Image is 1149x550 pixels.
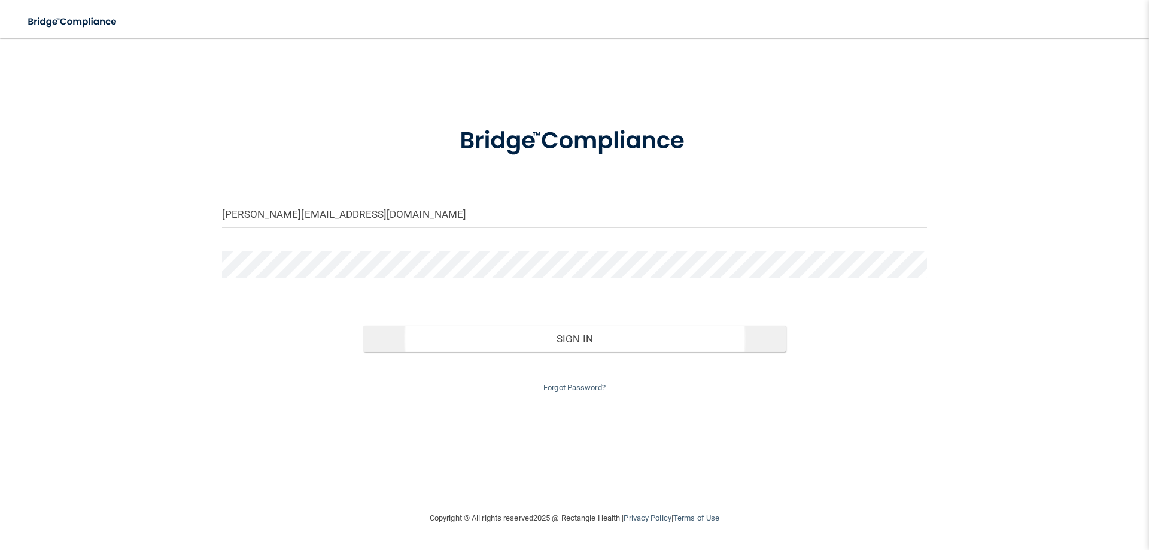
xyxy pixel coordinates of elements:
a: Terms of Use [673,513,719,522]
iframe: Drift Widget Chat Controller [942,465,1135,513]
a: Forgot Password? [543,383,606,392]
input: Email [222,201,927,228]
img: bridge_compliance_login_screen.278c3ca4.svg [435,110,714,172]
img: bridge_compliance_login_screen.278c3ca4.svg [18,10,128,34]
div: Copyright © All rights reserved 2025 @ Rectangle Health | | [356,499,793,537]
a: Privacy Policy [624,513,671,522]
button: Sign In [363,326,786,352]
